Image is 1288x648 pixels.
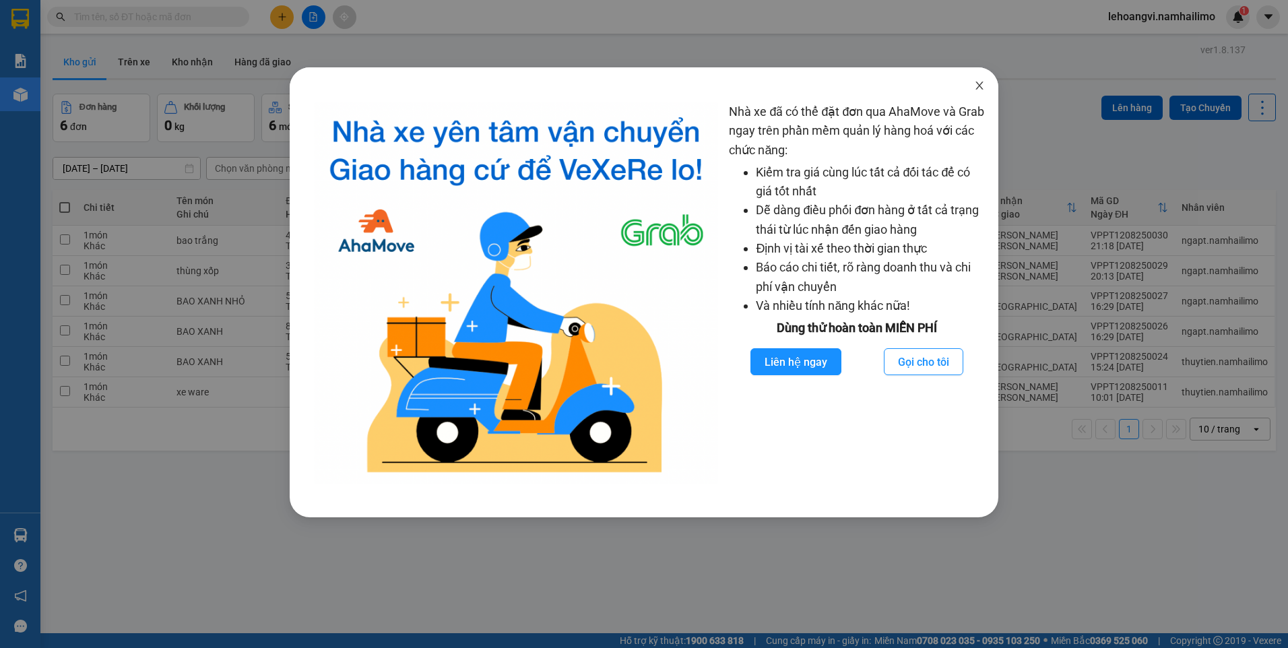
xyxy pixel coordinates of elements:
span: Gọi cho tôi [898,354,949,370]
button: Gọi cho tôi [884,348,963,375]
li: Báo cáo chi tiết, rõ ràng doanh thu và chi phí vận chuyển [756,258,984,296]
button: Liên hệ ngay [750,348,841,375]
div: Nhà xe đã có thể đặt đơn qua AhaMove và Grab ngay trên phần mềm quản lý hàng hoá với các chức năng: [729,102,984,484]
button: Close [961,67,998,105]
img: logo [314,102,718,484]
li: Và nhiều tính năng khác nữa! [756,296,984,315]
li: Định vị tài xế theo thời gian thực [756,239,984,258]
span: Liên hệ ngay [765,354,827,370]
div: Dùng thử hoàn toàn MIỄN PHÍ [729,319,984,337]
li: Dễ dàng điều phối đơn hàng ở tất cả trạng thái từ lúc nhận đến giao hàng [756,201,984,239]
li: Kiểm tra giá cùng lúc tất cả đối tác để có giá tốt nhất [756,163,984,201]
span: close [974,80,985,91]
